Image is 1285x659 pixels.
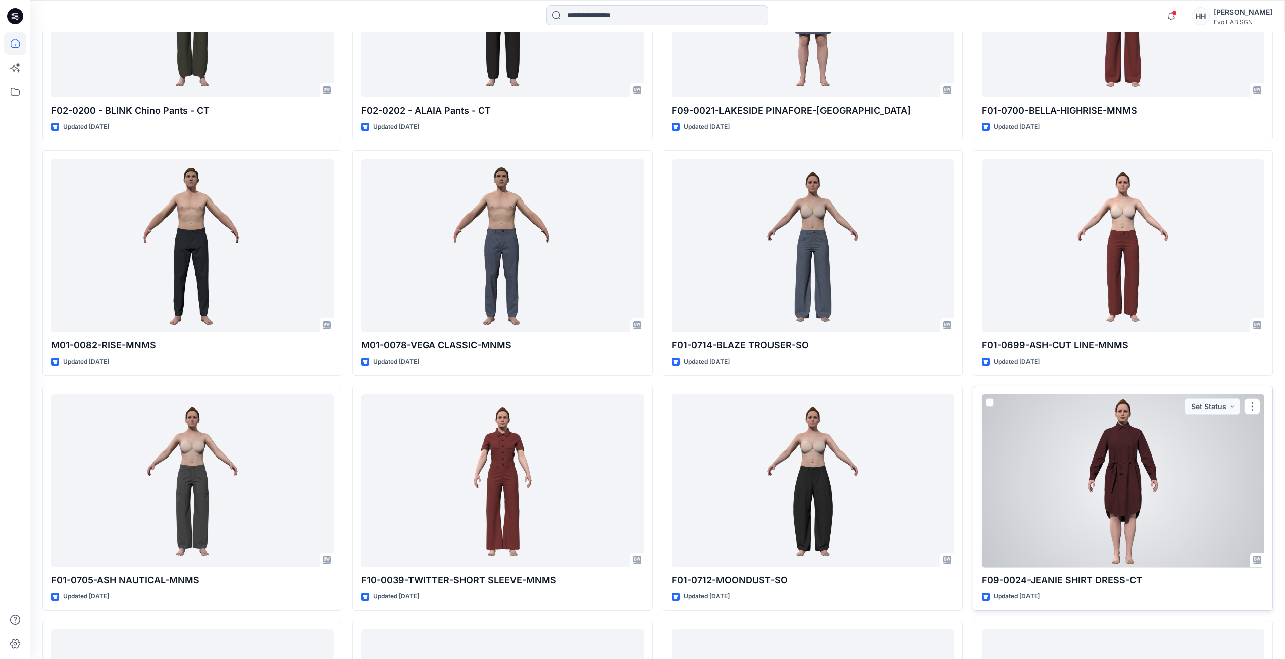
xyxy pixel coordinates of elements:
[51,159,334,332] a: M01-0082-RISE-MNMS
[51,573,334,587] p: F01-0705-ASH NAUTICAL-MNMS
[51,394,334,568] a: F01-0705-ASH NAUTICAL-MNMS
[672,573,954,587] p: F01-0712-MOONDUST-SO
[1214,18,1272,26] div: Evo LAB SGN
[982,159,1264,332] a: F01-0699-ASH-CUT LINE-MNMS
[63,591,109,602] p: Updated [DATE]
[672,338,954,352] p: F01-0714-BLAZE TROUSER-SO
[672,104,954,118] p: F09-0021-LAKESIDE PINAFORE-[GEOGRAPHIC_DATA]
[982,104,1264,118] p: F01-0700-BELLA-HIGHRISE-MNMS
[361,159,644,332] a: M01-0078-VEGA CLASSIC-MNMS
[373,357,419,367] p: Updated [DATE]
[1192,7,1210,25] div: HH
[994,122,1040,132] p: Updated [DATE]
[361,573,644,587] p: F10-0039-TWITTER-SHORT SLEEVE-MNMS
[51,338,334,352] p: M01-0082-RISE-MNMS
[982,573,1264,587] p: F09-0024-JEANIE SHIRT DRESS-CT
[373,591,419,602] p: Updated [DATE]
[51,104,334,118] p: F02-0200 - BLINK Chino Pants - CT
[361,104,644,118] p: F02-0202 - ALAIA Pants - CT
[361,338,644,352] p: M01-0078-VEGA CLASSIC-MNMS
[684,591,730,602] p: Updated [DATE]
[994,591,1040,602] p: Updated [DATE]
[63,122,109,132] p: Updated [DATE]
[994,357,1040,367] p: Updated [DATE]
[684,122,730,132] p: Updated [DATE]
[672,159,954,332] a: F01-0714-BLAZE TROUSER-SO
[982,338,1264,352] p: F01-0699-ASH-CUT LINE-MNMS
[1214,6,1272,18] div: [PERSON_NAME]
[982,394,1264,568] a: F09-0024-JEANIE SHIRT DRESS-CT
[373,122,419,132] p: Updated [DATE]
[63,357,109,367] p: Updated [DATE]
[361,394,644,568] a: F10-0039-TWITTER-SHORT SLEEVE-MNMS
[672,394,954,568] a: F01-0712-MOONDUST-SO
[684,357,730,367] p: Updated [DATE]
